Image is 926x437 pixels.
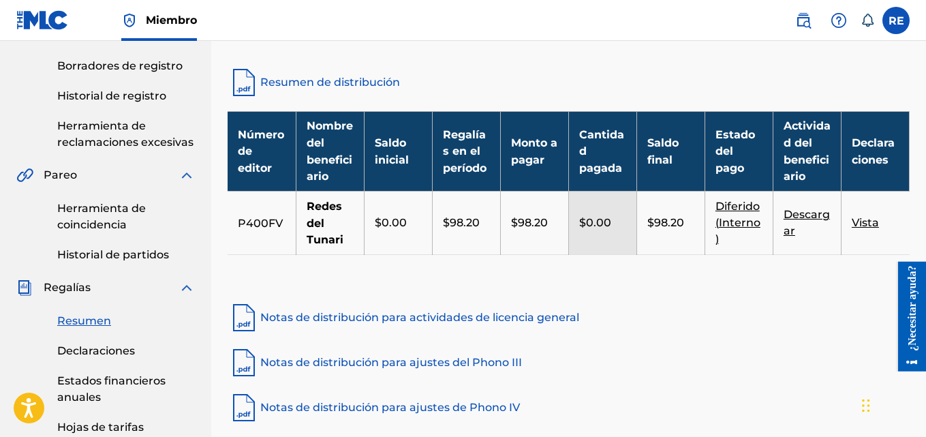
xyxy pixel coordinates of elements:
[852,136,895,166] font: Declaraciones
[228,66,910,99] a: Resumen de distribución
[852,216,879,229] font: Vista
[511,136,557,166] font: Monto a pagar
[57,58,195,74] a: Borradores de registro
[179,167,195,183] img: expandir
[121,12,138,29] img: Titular de los derechos superior
[647,216,684,229] font: $98.20
[825,7,852,34] div: Ayuda
[647,136,679,166] font: Saldo final
[784,208,830,237] font: Descargar
[44,168,77,181] font: Pareo
[260,311,579,324] font: Notas de distribución para actividades de licencia general
[57,88,195,104] a: Historial de registro
[443,216,480,229] font: $98.20
[57,344,135,357] font: Declaraciones
[228,301,260,334] img: pdf
[784,210,830,237] a: Descargar
[579,128,624,175] font: Cantidad pagada
[375,136,409,166] font: Saldo inicial
[57,119,194,149] font: Herramienta de reclamaciones excesivas
[375,216,407,229] font: $0.00
[179,280,195,296] img: expandir
[146,14,197,27] font: Miembro
[795,12,812,29] img: buscar
[260,356,522,369] font: Notas de distribución para ajustes del Phono III
[18,3,30,89] font: ¿Necesitar ayuda?
[57,343,195,359] a: Declaraciones
[790,7,817,34] a: Búsqueda pública
[888,261,926,371] iframe: Centro de recursos
[57,313,195,329] a: Resumen
[44,281,91,294] font: Regalías
[57,421,144,434] font: Hojas de tarifas
[57,200,195,233] a: Herramienta de coincidencia
[57,89,166,102] font: Historial de registro
[260,76,400,89] font: Resumen de distribución
[238,128,284,175] font: Número de editor
[861,14,874,27] div: Notificaciones
[16,10,69,30] img: Logotipo del MLC
[784,119,831,183] font: Actividad del beneficiario
[443,128,487,175] font: Regalías en el período
[16,167,33,183] img: Pareo
[238,217,283,230] font: P400FV
[579,216,611,229] font: $0.00
[228,301,910,334] a: Notas de distribución para actividades de licencia general
[862,385,870,426] div: Arrastrar
[831,12,847,29] img: ayuda
[715,200,760,245] font: Diferido (Interno)
[57,374,166,404] font: Estados financieros anuales
[307,200,343,246] font: Redes del Tunari
[57,248,169,261] font: Historial de partidos
[260,401,520,414] font: Notas de distribución para ajustes de Phono IV
[57,59,183,72] font: Borradores de registro
[228,346,910,379] a: Notas de distribución para ajustes del Phono III
[57,373,195,406] a: Estados financieros anuales
[228,66,260,99] img: resumen-de-distribución-pdf
[57,118,195,151] a: Herramienta de reclamaciones excesivas
[882,7,910,34] div: Menú de usuario
[57,314,111,327] font: Resumen
[715,128,755,175] font: Estado del pago
[228,391,910,424] a: Notas de distribución para ajustes de Phono IV
[228,346,260,379] img: pdf
[16,280,33,296] img: Regalías
[228,391,260,424] img: pdf
[307,119,353,183] font: Nombre del beneficiario
[511,216,548,229] font: $98.20
[57,419,195,436] a: Hojas de tarifas
[57,247,195,263] a: Historial de partidos
[858,372,926,437] iframe: Widget de chat
[57,202,146,231] font: Herramienta de coincidencia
